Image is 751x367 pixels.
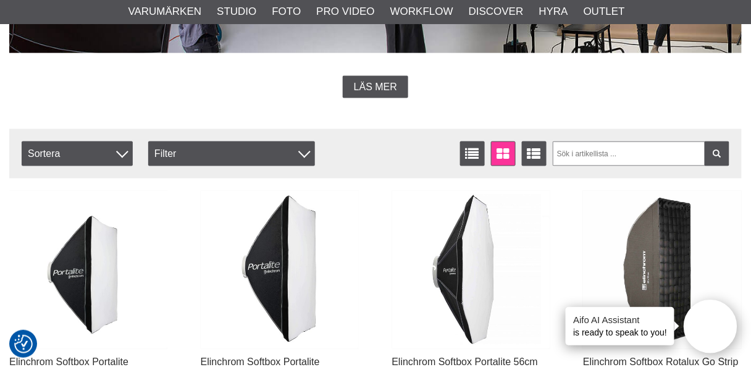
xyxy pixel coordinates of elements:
[584,4,625,20] a: Outlet
[22,141,133,166] span: Sortera
[201,191,359,349] img: Elinchrom Softbox Portalite 66x66cm
[128,4,202,20] a: Varumärken
[148,141,315,166] div: Filter
[354,82,397,93] span: Läs mer
[460,141,485,166] a: Listvisning
[573,313,667,326] h4: Aifo AI Assistant
[217,4,256,20] a: Studio
[539,4,568,20] a: Hyra
[583,191,741,349] img: Elinchrom Softbox Rotalux Go Strip 35 x 75 cm
[316,4,374,20] a: Pro Video
[553,141,730,166] input: Sök i artikellista ...
[392,191,550,349] img: Elinchrom Softbox Portalite 56cm Octa
[14,333,33,355] button: Samtyckesinställningar
[272,4,301,20] a: Foto
[9,191,167,349] img: Elinchrom Softbox Portalite 40x40cm
[390,4,453,20] a: Workflow
[522,141,547,166] a: Utökad listvisning
[566,307,674,345] div: is ready to speak to you!
[491,141,516,166] a: Fönstervisning
[469,4,524,20] a: Discover
[14,335,33,353] img: Revisit consent button
[705,141,729,166] a: Filtrera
